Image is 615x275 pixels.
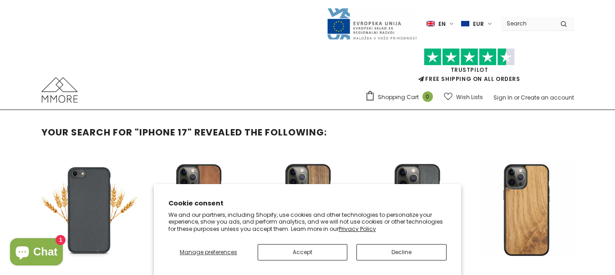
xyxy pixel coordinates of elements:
strong: "iphone 17" [135,126,192,139]
span: or [514,94,519,101]
input: Search Site [501,17,554,30]
img: Trust Pilot Stars [424,48,515,66]
button: Decline [356,244,447,260]
img: Javni Razpis [326,7,417,40]
h2: Cookie consent [168,199,447,208]
span: Shopping Cart [378,93,419,102]
img: MMORE Cases [41,77,78,103]
a: Javni Razpis [326,20,417,27]
inbox-online-store-chat: Shopify online store chat [7,238,66,268]
a: Sign In [493,94,513,101]
a: Shopping Cart 0 [365,90,437,104]
button: Manage preferences [168,244,249,260]
a: Privacy Policy [339,225,376,233]
span: Your search for [41,126,132,139]
span: Wish Lists [456,93,483,102]
span: Manage preferences [180,248,237,256]
span: 0 [422,91,433,102]
span: en [438,20,446,29]
a: Create an account [521,94,574,101]
p: We and our partners, including Shopify, use cookies and other technologies to personalize your ex... [168,211,447,233]
span: revealed the following: [194,126,327,139]
a: Trustpilot [451,66,488,74]
span: FREE SHIPPING ON ALL ORDERS [365,52,574,83]
button: Accept [258,244,348,260]
span: EUR [473,20,484,29]
a: Wish Lists [444,89,483,105]
img: i-lang-1.png [427,20,435,28]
